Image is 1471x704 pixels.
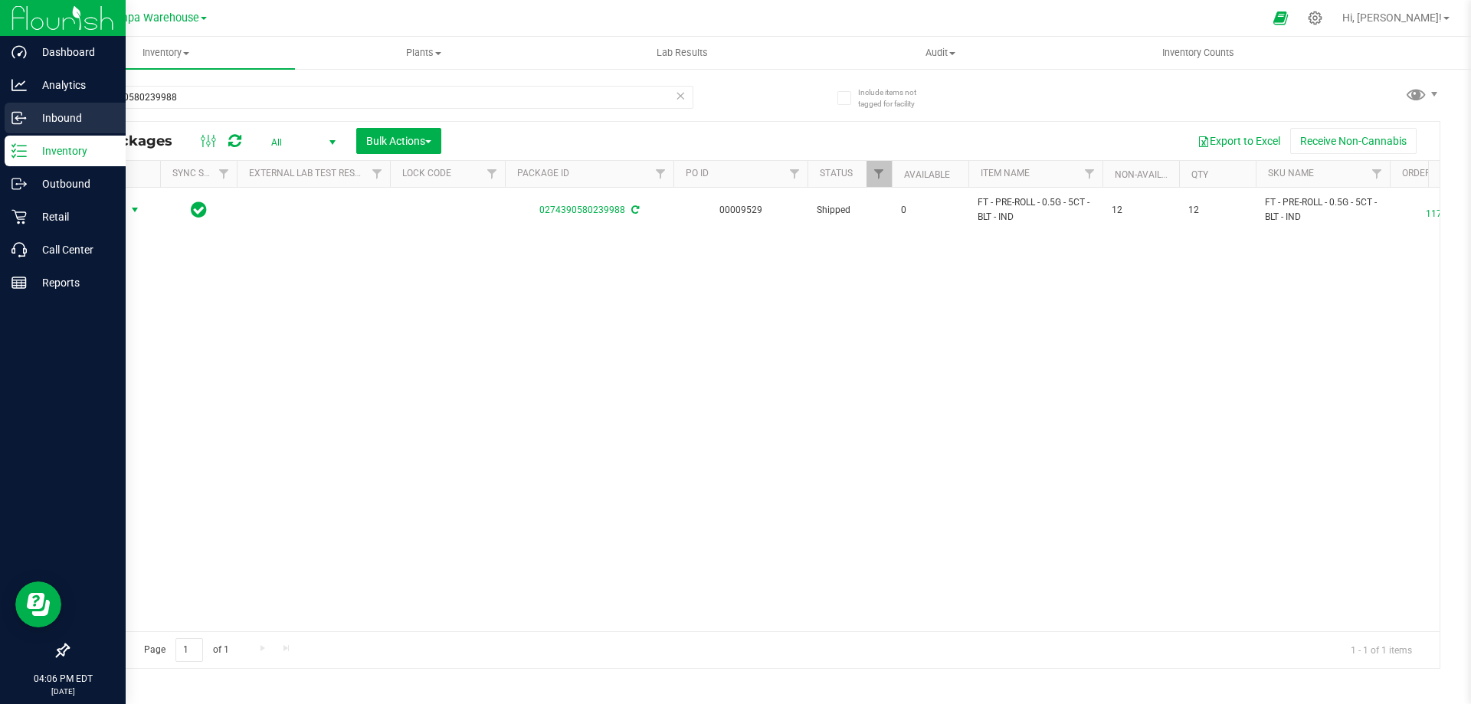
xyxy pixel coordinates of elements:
[904,169,950,180] a: Available
[782,161,808,187] a: Filter
[812,46,1069,60] span: Audit
[37,46,295,60] span: Inventory
[27,273,119,292] p: Reports
[1402,168,1441,178] a: Order Id
[27,109,119,127] p: Inbound
[7,672,119,686] p: 04:06 PM EDT
[858,87,935,110] span: Include items not tagged for facility
[296,46,552,60] span: Plants
[820,168,853,178] a: Status
[1342,11,1442,24] span: Hi, [PERSON_NAME]!
[1077,161,1102,187] a: Filter
[67,86,693,109] input: Search Package ID, Item Name, SKU, Lot or Part Number...
[480,161,505,187] a: Filter
[1115,169,1183,180] a: Non-Available
[27,76,119,94] p: Analytics
[11,242,27,257] inline-svg: Call Center
[11,143,27,159] inline-svg: Inventory
[11,209,27,224] inline-svg: Retail
[365,161,390,187] a: Filter
[636,46,729,60] span: Lab Results
[1365,161,1390,187] a: Filter
[11,110,27,126] inline-svg: Inbound
[629,205,639,215] span: Sync from Compliance System
[211,161,237,187] a: Filter
[356,128,441,154] button: Bulk Actions
[295,37,553,69] a: Plants
[648,161,673,187] a: Filter
[172,168,231,178] a: Sync Status
[1263,3,1298,33] span: Open Ecommerce Menu
[981,168,1030,178] a: Item Name
[1070,37,1328,69] a: Inventory Counts
[106,11,199,25] span: Tampa Warehouse
[1142,46,1255,60] span: Inventory Counts
[126,199,145,221] span: select
[1265,195,1381,224] span: FT - PRE-ROLL - 0.5G - 5CT - BLT - IND
[27,208,119,226] p: Retail
[11,77,27,93] inline-svg: Analytics
[867,161,892,187] a: Filter
[249,168,369,178] a: External Lab Test Result
[366,135,431,147] span: Bulk Actions
[1191,169,1208,180] a: Qty
[402,168,451,178] a: Lock Code
[37,37,295,69] a: Inventory
[539,205,625,215] a: 0274390580239988
[978,195,1093,224] span: FT - PRE-ROLL - 0.5G - 5CT - BLT - IND
[1306,11,1325,25] div: Manage settings
[1112,203,1170,218] span: 12
[901,203,959,218] span: 0
[817,203,883,218] span: Shipped
[1268,168,1314,178] a: SKU Name
[517,168,569,178] a: Package ID
[11,275,27,290] inline-svg: Reports
[175,638,203,662] input: 1
[675,86,686,106] span: Clear
[27,43,119,61] p: Dashboard
[1290,128,1417,154] button: Receive Non-Cannabis
[27,241,119,259] p: Call Center
[27,175,119,193] p: Outbound
[719,205,762,215] a: 00009529
[553,37,811,69] a: Lab Results
[1188,203,1247,218] span: 12
[686,168,709,178] a: PO ID
[11,176,27,192] inline-svg: Outbound
[1338,638,1424,661] span: 1 - 1 of 1 items
[811,37,1070,69] a: Audit
[7,686,119,697] p: [DATE]
[11,44,27,60] inline-svg: Dashboard
[1188,128,1290,154] button: Export to Excel
[80,133,188,149] span: All Packages
[191,199,207,221] span: In Sync
[15,581,61,627] iframe: Resource center
[27,142,119,160] p: Inventory
[131,638,241,662] span: Page of 1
